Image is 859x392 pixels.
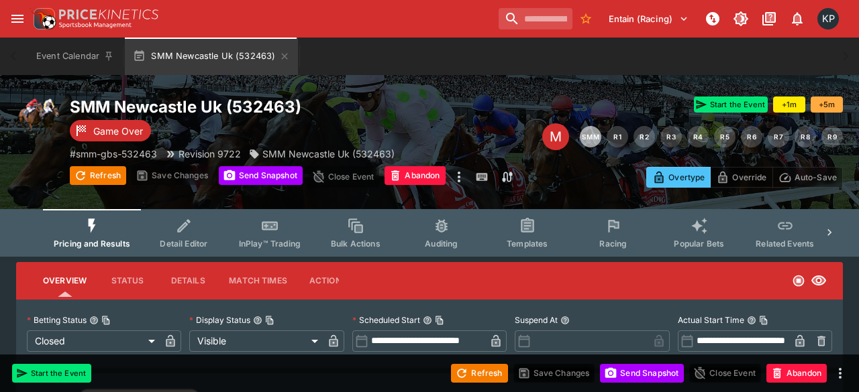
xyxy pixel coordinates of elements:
[795,126,816,147] button: R8
[580,126,843,147] nav: pagination navigation
[97,265,158,297] button: Status
[59,22,132,28] img: Sportsbook Management
[160,239,207,249] span: Detail Editor
[423,316,432,325] button: Scheduled StartCopy To Clipboard
[59,9,158,19] img: PriceKinetics
[811,96,843,113] button: +5m
[607,126,628,147] button: R1
[451,364,507,383] button: Refresh
[219,166,303,185] button: Send Snapshot
[70,96,521,117] h2: Copy To Clipboard
[710,167,772,188] button: Override
[768,126,789,147] button: R7
[385,166,445,185] button: Abandon
[93,124,143,138] p: Game Over
[239,239,301,249] span: InPlay™ Trading
[792,274,805,287] svg: Closed
[813,4,843,34] button: Kedar Pandit
[772,167,843,188] button: Auto-Save
[28,38,122,75] button: Event Calendar
[30,5,56,32] img: PriceKinetics Logo
[298,265,358,297] button: Actions
[732,170,766,184] p: Override
[158,265,218,297] button: Details
[694,96,768,113] button: Start the Event
[189,314,250,326] p: Display Status
[5,7,30,31] button: open drawer
[811,273,827,289] svg: Visible
[817,8,839,29] div: Kedar Pandit
[600,364,684,383] button: Send Snapshot
[101,316,111,325] button: Copy To Clipboard
[331,239,381,249] span: Bulk Actions
[179,147,241,161] p: Revision 9722
[89,316,99,325] button: Betting StatusCopy To Clipboard
[832,365,848,381] button: more
[599,239,627,249] span: Racing
[646,167,711,188] button: Overtype
[189,330,322,352] div: Visible
[125,38,298,75] button: SMM Newcastle Uk (532463)
[12,364,91,383] button: Start the Event
[575,8,597,29] button: No Bookmarks
[435,316,444,325] button: Copy To Clipboard
[16,96,59,139] img: horse_racing.png
[601,8,697,29] button: Select Tenant
[253,316,262,325] button: Display StatusCopy To Clipboard
[759,316,768,325] button: Copy To Clipboard
[741,126,762,147] button: R6
[795,170,837,184] p: Auto-Save
[785,7,809,31] button: Notifications
[499,8,572,29] input: search
[674,239,724,249] span: Popular Bets
[660,126,682,147] button: R3
[542,123,569,150] div: Edit Meeting
[729,7,753,31] button: Toggle light/dark mode
[634,126,655,147] button: R2
[747,316,756,325] button: Actual Start TimeCopy To Clipboard
[687,126,709,147] button: R4
[560,316,570,325] button: Suspend At
[218,265,298,297] button: Match Times
[507,239,548,249] span: Templates
[678,314,744,326] p: Actual Start Time
[70,166,126,185] button: Refresh
[385,168,445,182] span: Mark an event as closed and abandoned.
[766,364,827,383] button: Abandon
[766,365,827,379] span: Mark an event as closed and abandoned.
[70,147,157,161] p: Copy To Clipboard
[249,147,395,161] div: SMM Newcastle Uk (532463)
[646,167,843,188] div: Start From
[701,7,725,31] button: NOT Connected to PK
[27,314,87,326] p: Betting Status
[668,170,705,184] p: Overtype
[425,239,458,249] span: Auditing
[773,96,805,113] button: +1m
[262,147,395,161] p: SMM Newcastle Uk (532463)
[451,166,467,188] button: more
[756,239,814,249] span: Related Events
[27,330,160,352] div: Closed
[821,126,843,147] button: R9
[580,126,601,147] button: SMM
[54,239,130,249] span: Pricing and Results
[43,209,816,257] div: Event type filters
[714,126,736,147] button: R5
[265,316,274,325] button: Copy To Clipboard
[515,314,558,326] p: Suspend At
[352,314,420,326] p: Scheduled Start
[757,7,781,31] button: Documentation
[32,265,97,297] button: Overview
